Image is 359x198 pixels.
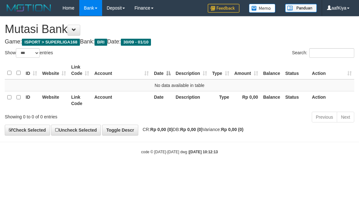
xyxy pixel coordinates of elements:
[208,4,239,13] img: Feedback.jpg
[310,61,354,79] th: Action: activate to sort column ascending
[40,61,69,79] th: Website: activate to sort column ascending
[92,61,151,79] th: Account: activate to sort column ascending
[310,91,354,109] th: Action
[292,48,354,58] label: Search:
[261,91,283,109] th: Balance
[232,91,261,109] th: Rp 0,00
[22,39,80,46] span: ISPORT > SUPERLIGA168
[312,112,337,122] a: Previous
[232,61,261,79] th: Amount: activate to sort column ascending
[5,48,53,58] label: Show entries
[16,48,40,58] select: Showentries
[40,91,69,109] th: Website
[5,3,53,13] img: MOTION_logo.png
[5,23,354,36] h1: Mutasi Bank
[69,61,92,79] th: Link Code: activate to sort column ascending
[249,4,276,13] img: Button%20Memo.svg
[102,125,138,135] a: Toggle Descr
[189,150,218,154] strong: [DATE] 10:12:13
[210,91,232,109] th: Type
[337,112,354,122] a: Next
[140,127,244,132] span: CR: DB: Variance:
[210,61,232,79] th: Type: activate to sort column ascending
[5,125,50,135] a: Check Selected
[150,127,173,132] strong: Rp 0,00 (0)
[141,150,218,154] small: code © [DATE]-[DATE] dwg |
[5,39,354,45] h4: Game: Bank: Date:
[283,61,309,79] th: Status
[173,91,210,109] th: Description
[95,39,107,46] span: BRI
[23,61,40,79] th: ID: activate to sort column ascending
[285,4,317,12] img: panduan.png
[180,127,203,132] strong: Rp 0,00 (0)
[121,39,151,46] span: 30/09 - 01/10
[23,91,40,109] th: ID
[173,61,210,79] th: Description: activate to sort column ascending
[5,111,145,120] div: Showing 0 to 0 of 0 entries
[309,48,354,58] input: Search:
[151,91,173,109] th: Date
[151,61,173,79] th: Date: activate to sort column descending
[5,79,354,91] td: No data available in table
[69,91,92,109] th: Link Code
[261,61,283,79] th: Balance
[51,125,101,135] a: Uncheck Selected
[283,91,309,109] th: Status
[221,127,244,132] strong: Rp 0,00 (0)
[92,91,151,109] th: Account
